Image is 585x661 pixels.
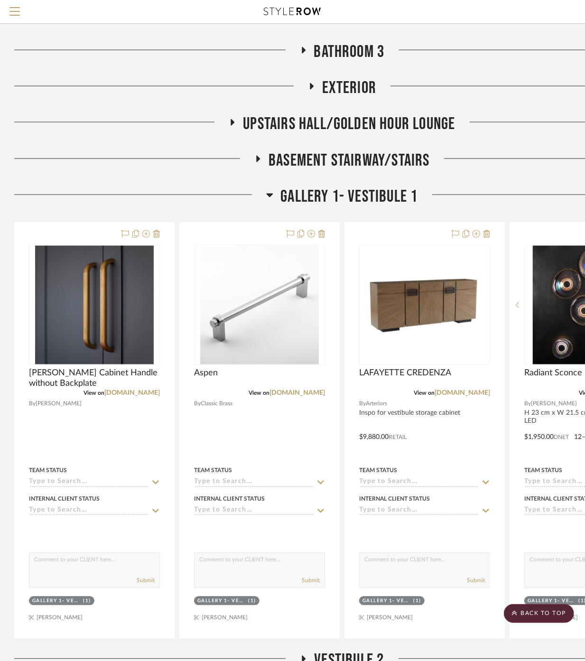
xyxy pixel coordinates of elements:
span: [PERSON_NAME] [36,400,82,409]
span: By [524,400,531,409]
span: Radiant Sconce [524,368,582,379]
span: LAFAYETTE CREDENZA [359,368,451,379]
div: Internal Client Status [359,495,430,503]
div: Internal Client Status [29,495,100,503]
div: 0 [360,245,490,365]
div: Internal Client Status [194,495,265,503]
span: [PERSON_NAME] [531,400,577,409]
span: By [359,400,366,409]
img: Aspen [200,246,319,364]
div: Team Status [359,466,397,475]
span: By [194,400,201,409]
img: Dougan Cabinet Handle without Backplate [35,246,154,364]
div: (1) [249,598,257,605]
span: View on [84,391,104,396]
span: View on [414,391,435,396]
div: Team Status [29,466,67,475]
button: Submit [137,577,155,585]
input: Type to Search… [194,478,314,487]
span: Exterior [322,78,377,98]
div: (1) [414,598,422,605]
span: By [29,400,36,409]
img: LAFAYETTE CREDENZA [365,246,484,364]
a: [DOMAIN_NAME] [435,390,490,397]
input: Type to Search… [359,478,479,487]
div: Team Status [194,466,232,475]
span: Upstairs Hall/Golden Hour Lounge [243,114,455,134]
input: Type to Search… [359,507,479,516]
span: Aspen [194,368,218,379]
scroll-to-top-button: BACK TO TOP [504,604,574,623]
div: Gallery 1- Vestibule 1 [32,598,81,605]
a: [DOMAIN_NAME] [269,390,325,397]
div: Gallery 1- Vestibule 1 [528,598,576,605]
input: Type to Search… [194,507,314,516]
div: Gallery 1- Vestibule 1 [197,598,246,605]
span: [PERSON_NAME] Cabinet Handle without Backplate [29,368,160,389]
span: Classic Brass [201,400,232,409]
input: Type to Search… [29,478,149,487]
a: [DOMAIN_NAME] [104,390,160,397]
button: Submit [467,577,485,585]
input: Type to Search… [29,507,149,516]
span: Basement stairway/Stairs [269,150,430,171]
button: Submit [302,577,320,585]
span: Bedroom 3 [317,6,381,26]
div: Team Status [524,466,562,475]
div: (1) [84,598,92,605]
div: Gallery 1- Vestibule 1 [362,598,411,605]
span: Bathroom 3 [314,42,385,62]
span: View on [249,391,269,396]
div: 0 [29,245,159,365]
span: Gallery 1- Vestibule 1 [280,186,418,207]
span: Arteriors [366,400,387,409]
div: 0 [195,245,325,365]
